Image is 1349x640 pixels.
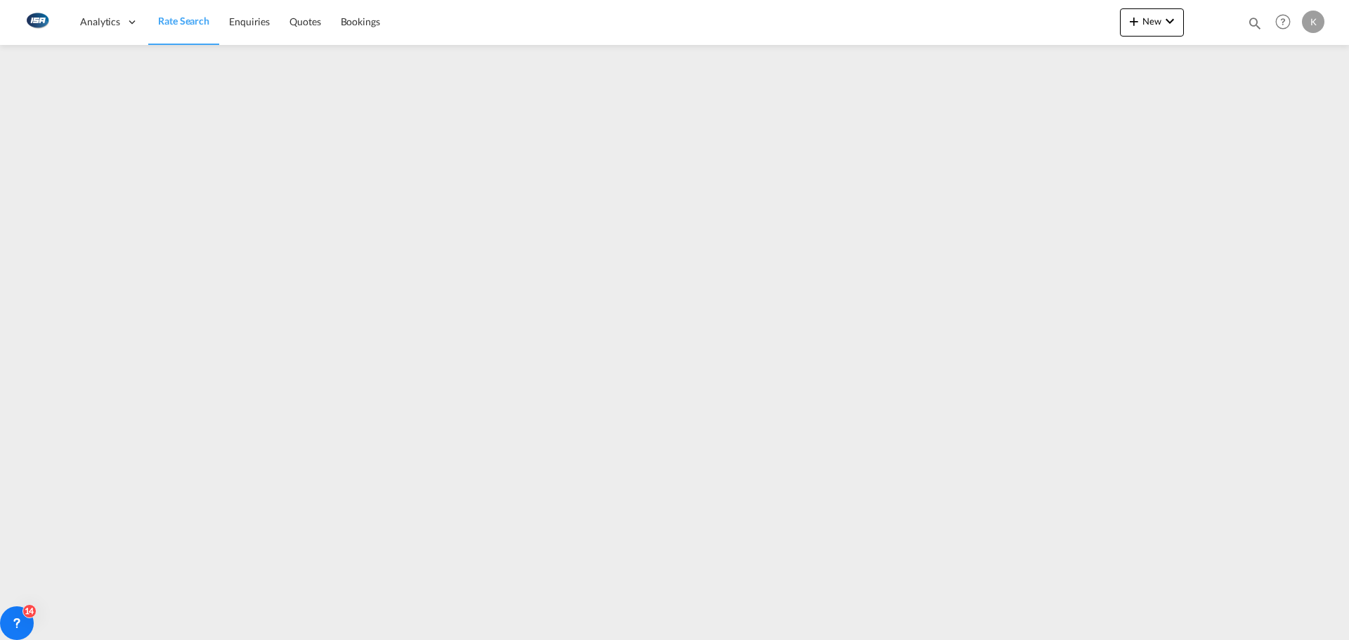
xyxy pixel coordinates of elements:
[289,15,320,27] span: Quotes
[1126,15,1178,27] span: New
[1247,15,1263,37] div: icon-magnify
[1271,10,1302,35] div: Help
[1271,10,1295,34] span: Help
[1302,11,1324,33] div: K
[1247,15,1263,31] md-icon: icon-magnify
[1161,13,1178,30] md-icon: icon-chevron-down
[1120,8,1184,37] button: icon-plus 400-fgNewicon-chevron-down
[80,15,120,29] span: Analytics
[341,15,380,27] span: Bookings
[158,15,209,27] span: Rate Search
[229,15,270,27] span: Enquiries
[1126,13,1142,30] md-icon: icon-plus 400-fg
[21,6,53,38] img: 1aa151c0c08011ec8d6f413816f9a227.png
